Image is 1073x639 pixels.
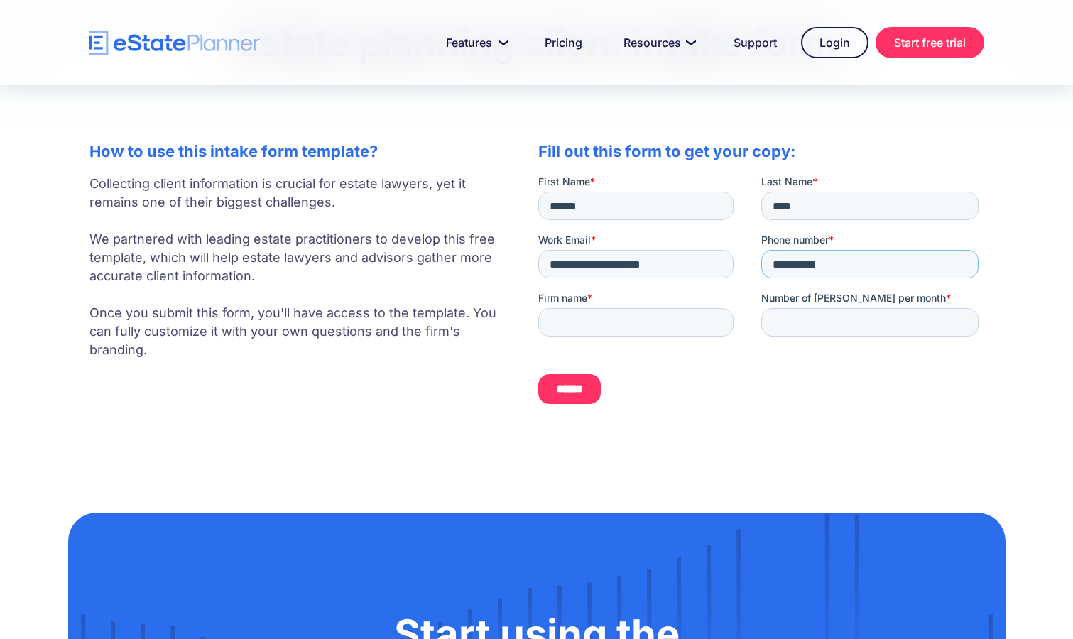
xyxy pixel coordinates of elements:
[717,28,794,57] a: Support
[876,27,984,58] a: Start free trial
[429,28,521,57] a: Features
[89,31,260,55] a: home
[89,142,510,160] h2: How to use this intake form template?
[801,27,868,58] a: Login
[538,142,984,160] h2: Fill out this form to get your copy:
[606,28,709,57] a: Resources
[89,175,510,359] p: Collecting client information is crucial for estate lawyers, yet it remains one of their biggest ...
[538,175,984,445] iframe: Form 0
[528,28,599,57] a: Pricing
